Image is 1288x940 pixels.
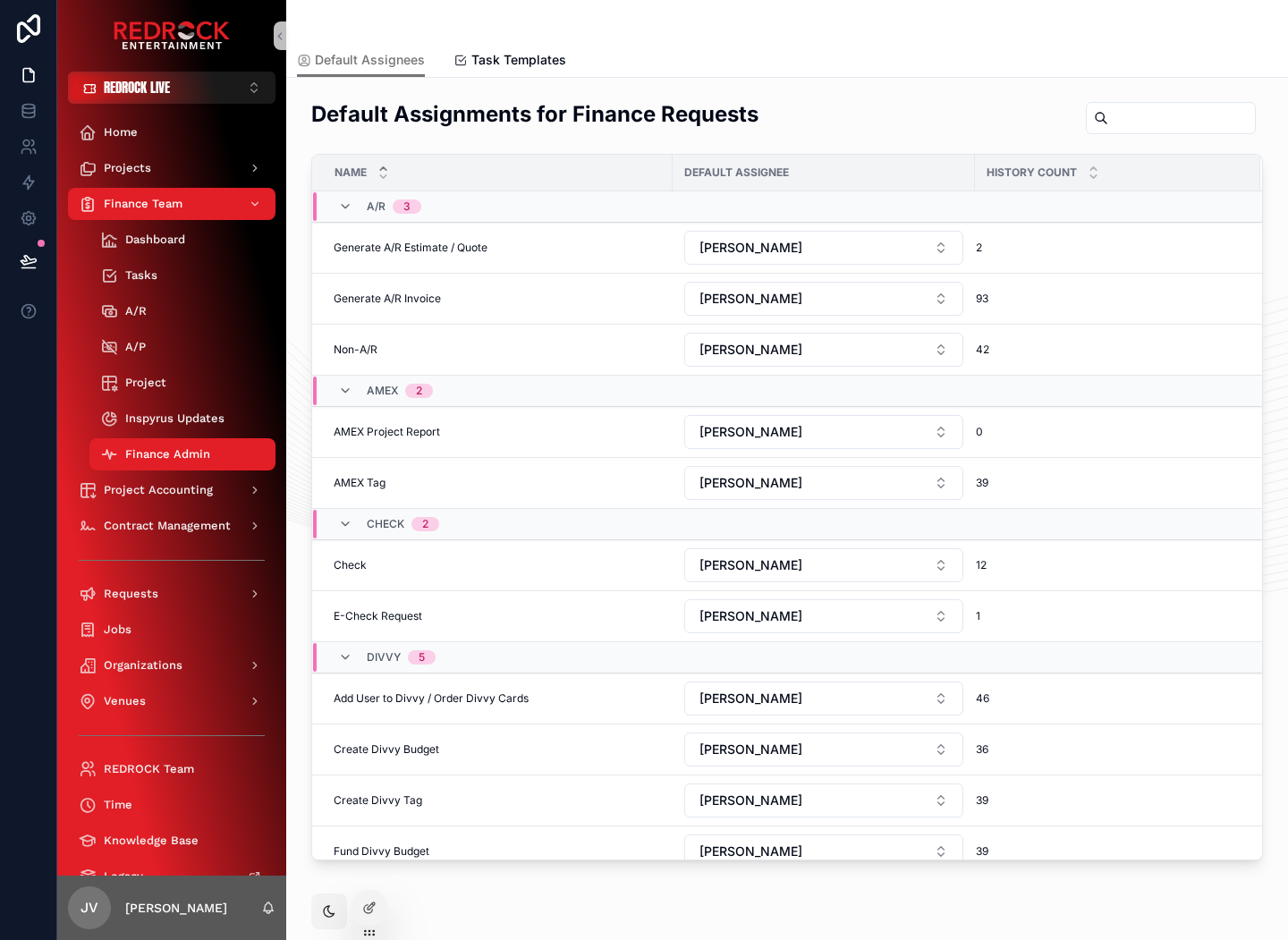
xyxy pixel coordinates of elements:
[104,798,132,812] span: Time
[104,694,146,708] span: Venues
[68,649,275,682] a: Organizations
[367,384,398,398] span: AMEX
[334,844,429,859] span: Fund Divvy Budget
[699,607,802,625] span: [PERSON_NAME]
[89,402,275,435] a: Inspyrus Updates
[68,789,275,821] a: Time
[68,860,275,893] a: Legacy
[68,188,275,220] a: Finance Team
[125,233,185,247] span: Dashboard
[334,558,367,572] span: Check
[315,51,425,69] span: Default Assignees
[68,753,275,785] a: REDROCK Team
[684,466,963,500] button: Select Button
[104,762,194,776] span: REDROCK Team
[125,447,210,462] span: Finance Admin
[976,558,987,572] span: 12
[471,51,566,69] span: Task Templates
[976,476,988,490] span: 39
[334,742,439,757] span: Create Divvy Budget
[80,897,98,919] span: JV
[367,199,386,214] span: A/R
[976,793,988,808] span: 39
[57,104,286,876] div: scrollable content
[114,21,230,50] img: App logo
[68,474,275,506] a: Project Accounting
[367,650,401,665] span: Divvy
[89,224,275,256] a: Dashboard
[125,411,225,426] span: Inspyrus Updates
[334,292,441,306] span: Generate A/R Invoice
[976,241,982,255] span: 2
[125,340,146,354] span: A/P
[334,343,377,357] span: Non-A/R
[334,241,487,255] span: Generate A/R Estimate / Quote
[416,384,422,398] div: 2
[104,587,158,601] span: Requests
[699,341,802,359] span: [PERSON_NAME]
[699,556,802,574] span: [PERSON_NAME]
[125,376,166,390] span: Project
[68,116,275,148] a: Home
[104,834,199,848] span: Knowledge Base
[68,510,275,542] a: Contract Management
[976,742,988,757] span: 36
[422,517,428,531] div: 2
[334,793,422,808] span: Create Divvy Tag
[104,161,151,175] span: Projects
[403,199,411,214] div: 3
[334,691,529,706] span: Add User to Divvy / Order Divvy Cards
[68,578,275,610] a: Requests
[987,165,1077,180] span: History Count
[684,165,789,180] span: Default Assignee
[976,343,989,357] span: 42
[684,834,963,868] button: Select Button
[684,599,963,633] button: Select Button
[699,423,802,441] span: [PERSON_NAME]
[68,685,275,717] a: Venues
[699,843,802,860] span: [PERSON_NAME]
[334,476,386,490] span: AMEX Tag
[684,733,963,766] button: Select Button
[89,331,275,363] a: A/P
[699,741,802,758] span: [PERSON_NAME]
[125,899,227,917] p: [PERSON_NAME]
[684,682,963,716] button: Select Button
[334,609,422,623] span: E-Check Request
[335,165,367,180] span: Name
[699,290,802,308] span: [PERSON_NAME]
[89,438,275,470] a: Finance Admin
[699,690,802,707] span: [PERSON_NAME]
[684,282,963,316] button: Select Button
[976,691,989,706] span: 46
[976,609,980,623] span: 1
[68,614,275,646] a: Jobs
[68,72,275,104] button: Select Button
[125,268,157,283] span: Tasks
[684,548,963,582] button: Select Button
[453,44,566,80] a: Task Templates
[104,197,182,211] span: Finance Team
[104,519,231,533] span: Contract Management
[104,622,131,637] span: Jobs
[104,658,182,673] span: Organizations
[699,792,802,809] span: [PERSON_NAME]
[699,474,802,492] span: [PERSON_NAME]
[89,367,275,399] a: Project
[104,79,170,97] span: REDROCK LIVE
[311,99,758,129] h2: Default Assignments for Finance Requests
[684,415,963,449] button: Select Button
[419,650,425,665] div: 5
[976,292,988,306] span: 93
[125,304,147,318] span: A/R
[684,783,963,817] button: Select Button
[684,231,963,265] button: Select Button
[976,425,983,439] span: 0
[699,239,802,257] span: [PERSON_NAME]
[89,295,275,327] a: A/R
[104,125,138,140] span: Home
[68,152,275,184] a: Projects
[976,844,988,859] span: 39
[104,483,213,497] span: Project Accounting
[89,259,275,292] a: Tasks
